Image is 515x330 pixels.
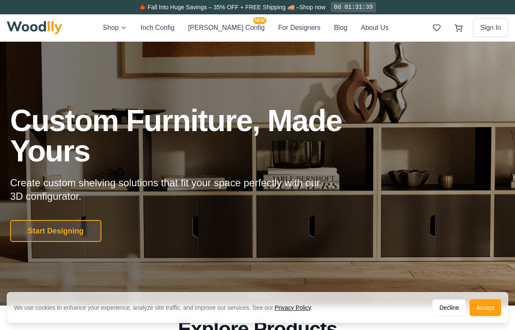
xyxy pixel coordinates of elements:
button: Accept [470,299,501,316]
span: NEW [253,17,266,24]
a: Shop now [299,4,325,11]
p: Create custom shelving solutions that fit your space perfectly with our 3D configurator. [10,176,333,203]
button: For Designers [278,22,320,33]
span: 🍁 Fall Into Huge Savings – 35% OFF + FREE Shipping 🚚 – [139,4,299,11]
button: Decline [432,299,466,316]
button: [PERSON_NAME] ConfigNEW [188,22,265,33]
button: Start Designing [10,220,101,242]
button: About Us [361,22,389,33]
h1: Custom Furniture, Made Yours [10,105,387,166]
button: Inch Config [141,22,175,33]
button: Shop [103,22,127,33]
div: We use cookies to enhance your experience, analyze site traffic, and improve our services. See our . [14,303,319,312]
img: Woodlly [7,21,62,35]
button: Blog [334,22,348,33]
button: Sign In [473,19,508,37]
a: Privacy Policy [275,304,311,311]
div: 0d 01:31:39 [331,2,376,12]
